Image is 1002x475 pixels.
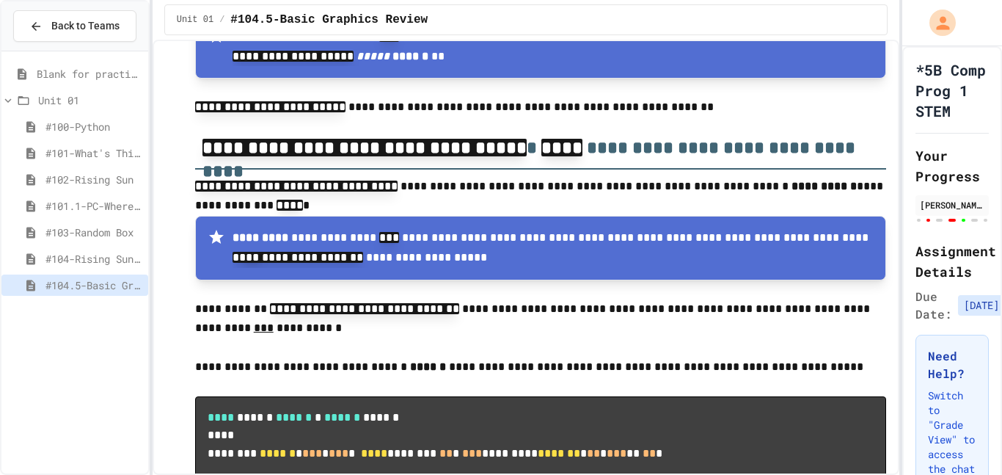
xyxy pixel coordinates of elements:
span: #101-What's This ?? [45,145,142,161]
div: My Account [914,6,959,40]
span: #102-Rising Sun [45,172,142,187]
h3: Need Help? [928,347,976,382]
span: Unit 01 [38,93,142,108]
button: Back to Teams [13,10,136,42]
span: #104.5-Basic Graphics Review [45,278,142,293]
h2: Assignment Details [915,241,989,282]
div: [PERSON_NAME] [920,198,984,211]
span: #104-Rising Sun Plus [45,251,142,266]
h2: Your Progress [915,145,989,186]
span: Blank for practice [37,66,142,81]
span: #104.5-Basic Graphics Review [230,11,428,29]
span: #103-Random Box [45,225,142,240]
span: Back to Teams [51,18,120,34]
span: Due Date: [915,288,952,323]
span: / [219,14,224,26]
span: #101.1-PC-Where am I? [45,198,142,214]
span: #100-Python [45,119,142,134]
h1: *5B Comp Prog 1 STEM [915,59,989,121]
span: Unit 01 [177,14,213,26]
